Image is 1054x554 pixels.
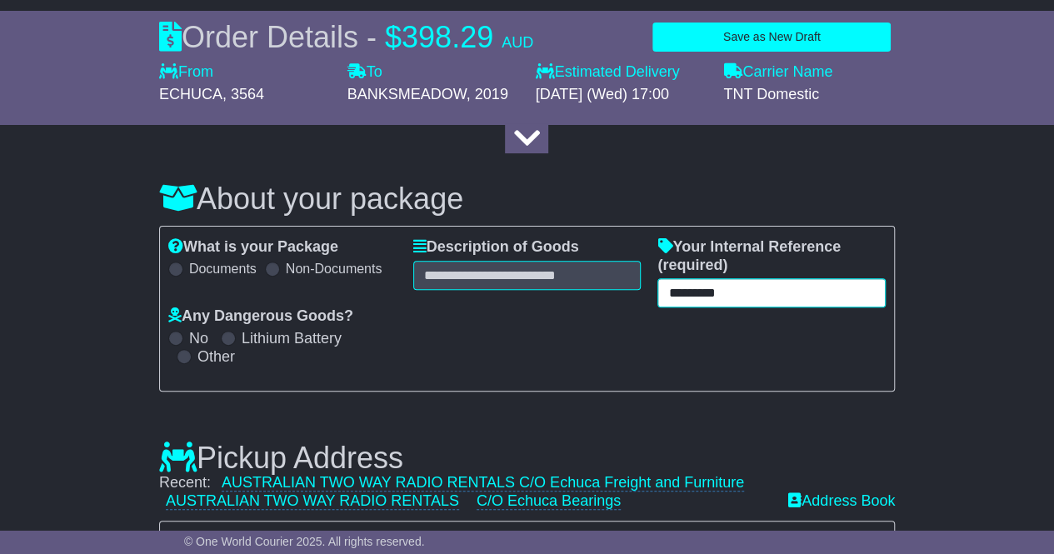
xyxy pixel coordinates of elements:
a: AUSTRALIAN TWO WAY RADIO RENTALS C/O Echuca Freight and Furniture [222,474,744,492]
div: Recent: [159,474,772,510]
label: Estimated Delivery [535,63,707,82]
label: To [347,63,382,82]
span: , 3564 [222,86,264,102]
span: © One World Courier 2025. All rights reserved. [184,535,425,548]
label: Any Dangerous Goods? [168,307,353,326]
span: BANKSMEADOW [347,86,467,102]
label: Documents [189,261,257,277]
a: C/O Echuca Bearings [477,492,621,510]
span: 398.29 [402,20,493,54]
label: Carrier Name [723,63,832,82]
span: $ [385,20,402,54]
label: Other [197,348,235,367]
h3: About your package [159,182,895,216]
span: ECHUCA [159,86,222,102]
span: , 2019 [467,86,508,102]
label: What is your Package [168,238,338,257]
h3: Pickup Address [159,442,403,475]
label: Non-Documents [286,261,382,277]
label: Description of Goods [413,238,579,257]
label: No [189,330,208,348]
button: Save as New Draft [652,22,891,52]
div: Order Details - [159,19,533,55]
label: Your Internal Reference (required) [657,238,886,274]
label: Lithium Battery [242,330,342,348]
a: Address Book [788,492,895,511]
a: AUSTRALIAN TWO WAY RADIO RENTALS [166,492,459,510]
div: TNT Domestic [723,86,895,104]
div: [DATE] (Wed) 17:00 [535,86,707,104]
label: From [159,63,213,82]
span: AUD [502,34,533,51]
